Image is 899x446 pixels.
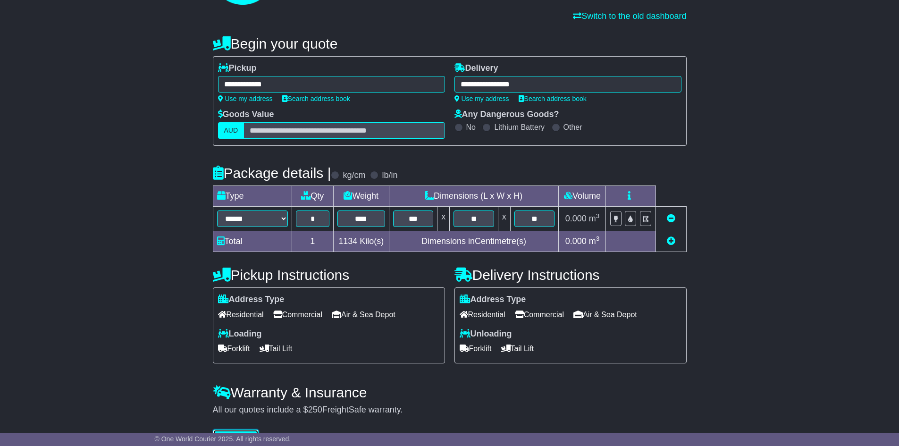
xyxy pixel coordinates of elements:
td: Dimensions in Centimetre(s) [389,231,559,252]
span: Tail Lift [501,341,534,356]
span: Tail Lift [260,341,293,356]
a: Use my address [454,95,509,102]
h4: Pickup Instructions [213,267,445,283]
a: Add new item [667,236,675,246]
td: Qty [292,186,333,207]
label: Pickup [218,63,257,74]
span: 0.000 [565,214,587,223]
td: Volume [559,186,606,207]
a: Switch to the old dashboard [573,11,686,21]
label: lb/in [382,170,397,181]
span: Commercial [515,307,564,322]
a: Search address book [282,95,350,102]
td: 1 [292,231,333,252]
span: 0.000 [565,236,587,246]
label: kg/cm [343,170,365,181]
span: m [589,214,600,223]
h4: Begin your quote [213,36,687,51]
a: Search address book [519,95,587,102]
span: m [589,236,600,246]
label: Any Dangerous Goods? [454,109,559,120]
span: Air & Sea Depot [573,307,637,322]
label: Loading [218,329,262,339]
td: Kilo(s) [333,231,389,252]
td: x [437,207,450,231]
td: Dimensions (L x W x H) [389,186,559,207]
label: Goods Value [218,109,274,120]
td: Total [213,231,292,252]
label: Unloading [460,329,512,339]
span: 250 [308,405,322,414]
label: Other [563,123,582,132]
span: Forklift [218,341,250,356]
a: Remove this item [667,214,675,223]
label: Address Type [218,295,285,305]
a: Use my address [218,95,273,102]
sup: 3 [596,235,600,242]
label: Address Type [460,295,526,305]
label: AUD [218,122,244,139]
label: No [466,123,476,132]
h4: Package details | [213,165,331,181]
label: Delivery [454,63,498,74]
span: Air & Sea Depot [332,307,395,322]
sup: 3 [596,212,600,219]
span: Commercial [273,307,322,322]
td: Weight [333,186,389,207]
div: All our quotes include a $ FreightSafe warranty. [213,405,687,415]
td: x [498,207,510,231]
span: Forklift [460,341,492,356]
span: 1134 [338,236,357,246]
h4: Delivery Instructions [454,267,687,283]
span: Residential [218,307,264,322]
td: Type [213,186,292,207]
h4: Warranty & Insurance [213,385,687,400]
span: © One World Courier 2025. All rights reserved. [155,435,291,443]
button: Get Quotes [213,429,259,446]
label: Lithium Battery [494,123,545,132]
span: Residential [460,307,505,322]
